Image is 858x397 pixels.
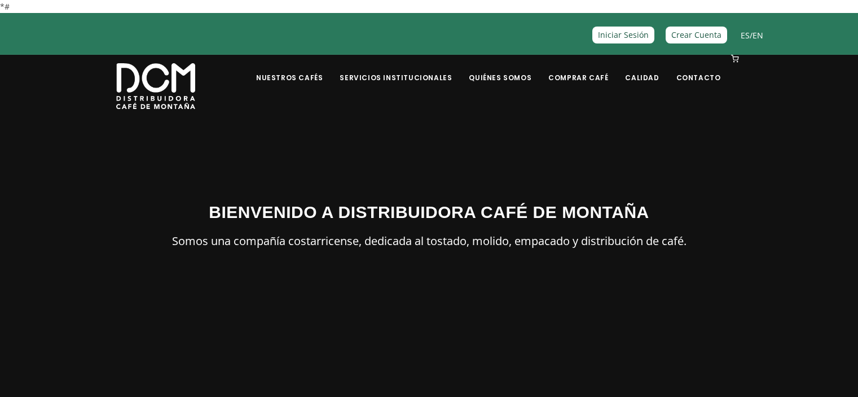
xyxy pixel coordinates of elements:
[249,56,329,82] a: Nuestros Cafés
[542,56,615,82] a: Comprar Café
[741,30,750,41] a: ES
[333,56,459,82] a: Servicios Institucionales
[592,27,654,43] a: Iniciar Sesión
[462,56,538,82] a: Quiénes Somos
[670,56,728,82] a: Contacto
[666,27,727,43] a: Crear Cuenta
[618,56,666,82] a: Calidad
[116,232,742,251] p: Somos una compañía costarricense, dedicada al tostado, molido, empacado y distribución de café.
[116,199,742,225] h3: BIENVENIDO A DISTRIBUIDORA CAFÉ DE MONTAÑA
[753,30,763,41] a: EN
[741,29,763,42] span: /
